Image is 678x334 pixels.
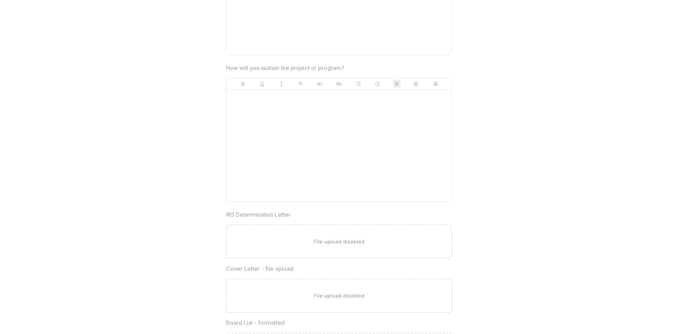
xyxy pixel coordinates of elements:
[314,292,364,299] p: File upload disabled
[226,64,344,72] p: How will you sustain the project or program?
[277,80,286,88] button: Italicize
[335,80,343,88] button: Heading 2
[431,80,440,88] button: Align Right
[393,80,401,88] button: Align Left
[316,80,324,88] button: Heading 1
[239,80,247,88] button: Bold
[373,80,382,88] button: Ordered List
[226,264,293,273] p: Cover Letter - file upload
[314,238,364,245] p: File upload disabled
[296,80,305,88] button: Strike
[412,80,420,88] button: Align Center
[354,80,363,88] button: Bullet List
[258,80,266,88] button: Underline
[226,210,291,219] p: IRS Determination Letter
[226,318,285,327] p: Board List - formatted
